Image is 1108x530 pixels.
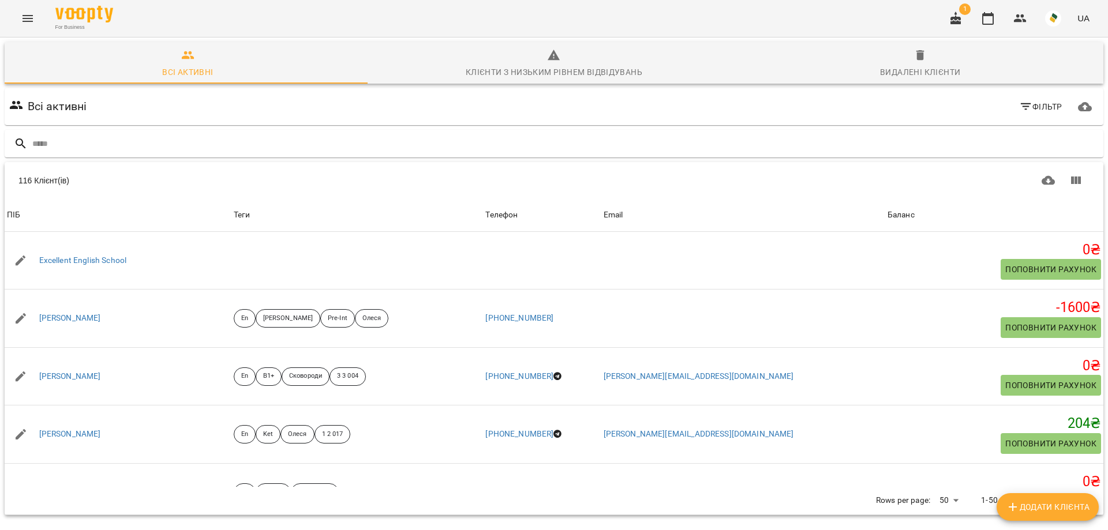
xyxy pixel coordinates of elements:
[263,371,274,381] p: B1+
[959,3,971,15] span: 1
[888,208,1101,222] span: Баланс
[485,208,518,222] div: Sort
[241,371,248,381] p: En
[485,208,518,222] div: Телефон
[328,314,347,324] p: Pre-Int
[1073,7,1094,29] button: UA
[604,208,623,222] div: Sort
[55,6,113,22] img: Voopty Logo
[604,208,883,222] span: Email
[1001,317,1101,338] button: Поповнити рахунок
[1001,375,1101,396] button: Поповнити рахунок
[241,430,248,439] p: En
[288,430,307,439] p: Олеся
[485,371,553,381] a: [PHONE_NUMBER]
[5,162,1103,199] div: Table Toolbar
[256,483,291,502] div: FCE B2
[18,175,552,186] div: 116 Клієнт(ів)
[485,429,553,438] a: [PHONE_NUMBER]
[241,314,248,324] p: En
[1006,500,1090,514] span: Додати клієнта
[320,309,355,328] div: Pre-Int
[7,208,229,222] span: ПІБ
[256,309,320,328] div: [PERSON_NAME]
[330,367,366,386] div: 3 3 004
[263,430,273,439] p: Ket
[888,241,1101,259] h5: 0 ₴
[1005,378,1096,392] span: Поповнити рахунок
[604,429,794,438] a: [PERSON_NAME][EMAIL_ADDRESS][DOMAIN_NAME]
[291,483,339,502] div: Сковороди
[234,425,256,443] div: En
[362,314,381,324] p: Олеся
[888,357,1101,375] h5: 0 ₴
[280,425,315,443] div: Олеся
[39,313,101,324] a: [PERSON_NAME]
[1005,321,1096,334] span: Поповнити рахунок
[485,313,553,322] a: [PHONE_NUMBER]
[981,495,1023,506] p: 1-50 of 116
[1015,96,1067,117] button: Фільтр
[604,371,794,381] a: [PERSON_NAME][EMAIL_ADDRESS][DOMAIN_NAME]
[888,415,1101,433] h5: 204 ₴
[997,493,1099,521] button: Додати клієнта
[888,208,915,222] div: Sort
[7,208,20,222] div: Sort
[39,255,127,266] a: Excellent English School
[234,208,481,222] div: Теги
[485,208,598,222] span: Телефон
[1001,433,1101,454] button: Поповнити рахунок
[256,367,282,386] div: B1+
[162,65,213,79] div: Всі активні
[337,371,358,381] p: 3 3 004
[1045,10,1061,27] img: 9e821049778ff9c6a26e18389db1a688.jpeg
[39,371,101,382] a: [PERSON_NAME]
[322,430,343,439] p: 1 2 017
[604,208,623,222] div: Email
[39,428,101,440] a: [PERSON_NAME]
[28,97,87,115] h6: Всі активні
[1001,259,1101,280] button: Поповнити рахунок
[263,314,313,324] p: [PERSON_NAME]
[1077,12,1090,24] span: UA
[888,299,1101,317] h5: -1600 ₴
[234,367,256,386] div: En
[234,309,256,328] div: En
[1062,487,1090,514] button: Next Page
[7,208,20,222] div: ПІБ
[234,483,256,502] div: En
[1005,262,1096,276] span: Поповнити рахунок
[355,309,389,328] div: Олеся
[888,208,915,222] div: Баланс
[1005,437,1096,450] span: Поповнити рахунок
[935,492,963,509] div: 50
[282,367,330,386] div: Сковороди
[466,65,642,79] div: Клієнти з низьким рівнем відвідувань
[880,65,960,79] div: Видалені клієнти
[1062,167,1090,194] button: Показати колонки
[14,5,42,32] button: Menu
[1019,100,1062,114] span: Фільтр
[289,371,322,381] p: Сковороди
[876,495,930,506] p: Rows per page:
[1035,167,1062,194] button: Завантажити CSV
[256,425,280,443] div: Ket
[888,473,1101,491] h5: 0 ₴
[315,425,351,443] div: 1 2 017
[55,24,113,31] span: For Business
